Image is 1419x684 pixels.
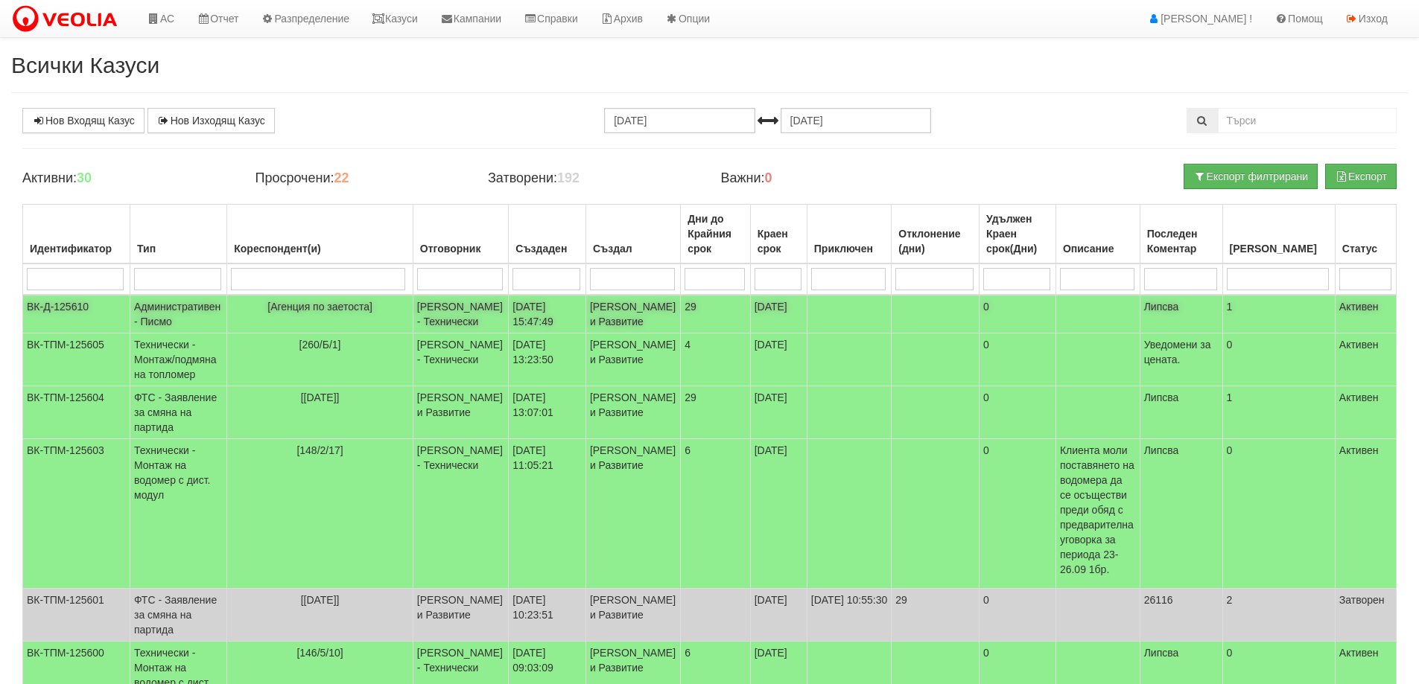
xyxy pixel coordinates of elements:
[979,589,1055,642] td: 0
[1060,238,1136,259] div: Описание
[23,333,130,386] td: ВК-ТПМ-125605
[979,333,1055,386] td: 0
[23,205,130,264] th: Идентификатор: No sort applied, activate to apply an ascending sort
[685,208,746,259] div: Дни до Крайния срок
[585,295,680,333] td: [PERSON_NAME] и Развитие
[1335,333,1396,386] td: Активен
[255,171,465,186] h4: Просрочени:
[585,589,680,642] td: [PERSON_NAME] и Развитие
[413,589,508,642] td: [PERSON_NAME] и Развитие
[1144,339,1211,365] span: Уведомени за цената.
[685,444,691,456] span: 6
[23,295,130,333] td: ВК-Д-125610
[750,439,807,589] td: [DATE]
[685,391,696,403] span: 29
[23,439,130,589] td: ВК-ТПМ-125603
[1144,301,1179,313] span: Липсва
[807,589,891,642] td: [DATE] 10:55:30
[22,171,232,186] h4: Активни:
[765,170,772,185] b: 0
[512,238,582,259] div: Създаден
[509,333,586,386] td: [DATE] 13:23:50
[77,170,92,185] b: 30
[585,333,680,386] td: [PERSON_NAME] и Развитие
[1335,589,1396,642] td: Затворен
[979,205,1055,264] th: Удължен Краен срок(Дни): No sort applied, activate to apply an ascending sort
[299,339,341,351] span: [260/Б/1]
[23,589,130,642] td: ВК-ТПМ-125601
[585,205,680,264] th: Създал: No sort applied, activate to apply an ascending sort
[750,205,807,264] th: Краен срок: No sort applied, activate to apply an ascending sort
[979,295,1055,333] td: 0
[1325,164,1397,189] button: Експорт
[417,238,504,259] div: Отговорник
[130,295,227,333] td: Административен - Писмо
[1140,205,1222,264] th: Последен Коментар: No sort applied, activate to apply an ascending sort
[1335,386,1396,439] td: Активен
[488,171,698,186] h4: Затворени:
[227,205,413,264] th: Кореспондент(и): No sort applied, activate to apply an ascending sort
[585,439,680,589] td: [PERSON_NAME] и Развитие
[750,386,807,439] td: [DATE]
[750,295,807,333] td: [DATE]
[1055,205,1140,264] th: Описание: No sort applied, activate to apply an ascending sort
[130,589,227,642] td: ФТС - Заявление за смяна на партида
[590,238,676,259] div: Създал
[1144,444,1179,456] span: Липсва
[750,589,807,642] td: [DATE]
[557,170,580,185] b: 192
[1339,238,1392,259] div: Статус
[1335,439,1396,589] td: Активен
[509,439,586,589] td: [DATE] 11:05:21
[130,386,227,439] td: ФТС - Заявление за смяна на партида
[755,223,803,259] div: Краен срок
[895,223,975,259] div: Отклонение (дни)
[509,386,586,439] td: [DATE] 13:07:01
[685,339,691,351] span: 4
[1144,594,1173,606] span: 26116
[413,439,508,589] td: [PERSON_NAME] - Технически
[1335,295,1396,333] td: Активен
[1335,205,1396,264] th: Статус: No sort applied, activate to apply an ascending sort
[11,4,124,35] img: VeoliaLogo.png
[134,238,223,259] div: Тип
[334,170,349,185] b: 22
[892,205,980,264] th: Отклонение (дни): No sort applied, activate to apply an ascending sort
[1144,391,1179,403] span: Липсва
[301,391,340,403] span: [[DATE]]
[1060,443,1136,577] p: Клиента моли поставянето на водомера да се осъществи преди обяд с предварителна уговорка за перио...
[1227,238,1331,259] div: [PERSON_NAME]
[509,205,586,264] th: Създаден: No sort applied, activate to apply an ascending sort
[1184,164,1318,189] button: Експорт филтрирани
[892,589,980,642] td: 29
[231,238,409,259] div: Кореспондент(и)
[1144,647,1179,659] span: Липсва
[413,386,508,439] td: [PERSON_NAME] и Развитие
[983,208,1052,259] div: Удължен Краен срок(Дни)
[413,333,508,386] td: [PERSON_NAME] - Технически
[1218,108,1397,133] input: Търсене по Идентификатор, Бл/Вх/Ап, Тип, Описание, Моб. Номер, Имейл, Файл, Коментар,
[681,205,750,264] th: Дни до Крайния срок: No sort applied, activate to apply an ascending sort
[750,333,807,386] td: [DATE]
[296,647,343,659] span: [146/5/10]
[11,53,1408,77] h2: Всички Казуси
[1222,589,1335,642] td: 2
[147,108,275,133] a: Нов Изходящ Казус
[1222,205,1335,264] th: Брой Файлове: No sort applied, activate to apply an ascending sort
[685,647,691,659] span: 6
[685,301,696,313] span: 29
[1222,439,1335,589] td: 0
[509,295,586,333] td: [DATE] 15:47:49
[1144,223,1219,259] div: Последен Коментар
[27,238,126,259] div: Идентификатор
[1222,333,1335,386] td: 0
[23,386,130,439] td: ВК-ТПМ-125604
[811,238,887,259] div: Приключен
[22,108,145,133] a: Нов Входящ Казус
[130,439,227,589] td: Технически - Монтаж на водомер с дист. модул
[301,594,340,606] span: [[DATE]]
[979,439,1055,589] td: 0
[413,205,508,264] th: Отговорник: No sort applied, activate to apply an ascending sort
[413,295,508,333] td: [PERSON_NAME] - Технически
[807,205,891,264] th: Приключен: No sort applied, activate to apply an ascending sort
